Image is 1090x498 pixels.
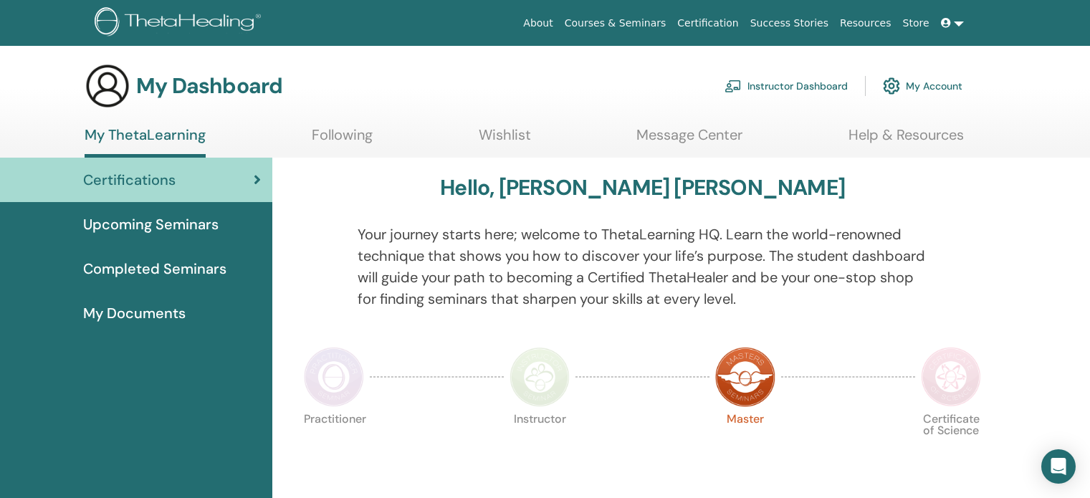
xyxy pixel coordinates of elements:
span: Certifications [83,169,176,191]
p: Your journey starts here; welcome to ThetaLearning HQ. Learn the world-renowned technique that sh... [358,224,928,310]
img: Certificate of Science [921,347,981,407]
a: My Account [883,70,962,102]
a: Instructor Dashboard [725,70,848,102]
p: Certificate of Science [921,413,981,474]
a: Success Stories [745,10,834,37]
img: generic-user-icon.jpg [85,63,130,109]
a: Resources [834,10,897,37]
a: Certification [671,10,744,37]
a: Help & Resources [848,126,964,154]
img: Master [715,347,775,407]
div: Open Intercom Messenger [1041,449,1076,484]
span: Upcoming Seminars [83,214,219,235]
span: My Documents [83,302,186,324]
a: Message Center [636,126,742,154]
a: Wishlist [479,126,531,154]
p: Instructor [510,413,570,474]
a: My ThetaLearning [85,126,206,158]
a: Courses & Seminars [559,10,672,37]
h3: My Dashboard [136,73,282,99]
a: About [517,10,558,37]
span: Completed Seminars [83,258,226,279]
img: logo.png [95,7,266,39]
img: Practitioner [304,347,364,407]
img: Instructor [510,347,570,407]
img: cog.svg [883,74,900,98]
h3: Hello, [PERSON_NAME] [PERSON_NAME] [440,175,845,201]
p: Practitioner [304,413,364,474]
img: chalkboard-teacher.svg [725,80,742,92]
a: Following [312,126,373,154]
a: Store [897,10,935,37]
p: Master [715,413,775,474]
